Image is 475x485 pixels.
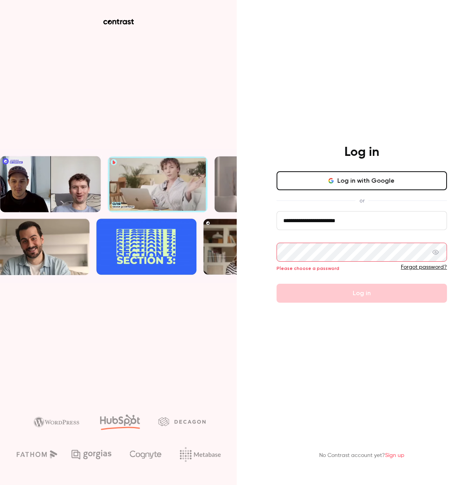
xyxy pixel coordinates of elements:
button: Log in with Google [277,171,447,190]
p: No Contrast account yet? [319,451,404,460]
span: or [355,197,368,205]
a: Sign up [385,453,404,458]
img: decagon [158,417,206,426]
a: Forgot password? [401,264,447,270]
h4: Log in [344,144,379,160]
